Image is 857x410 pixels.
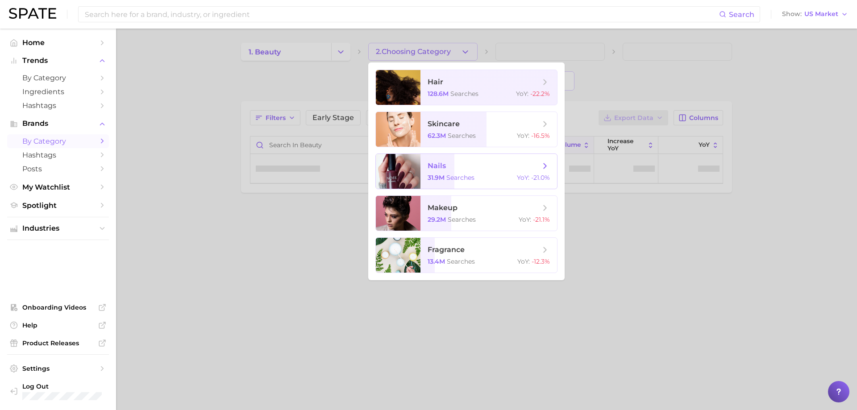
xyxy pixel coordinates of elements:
span: YoY : [516,90,528,98]
span: YoY : [519,215,531,224]
span: 31.9m [428,174,445,182]
a: Settings [7,362,109,375]
span: Spotlight [22,201,94,210]
span: by Category [22,137,94,145]
span: Product Releases [22,339,94,347]
a: Hashtags [7,99,109,112]
a: Hashtags [7,148,109,162]
a: Help [7,319,109,332]
span: searches [450,90,478,98]
span: 62.3m [428,132,446,140]
span: searches [446,174,474,182]
span: Posts [22,165,94,173]
span: Help [22,321,94,329]
span: -22.2% [530,90,550,98]
button: Trends [7,54,109,67]
span: 29.2m [428,215,446,224]
button: ShowUS Market [780,8,850,20]
a: Log out. Currently logged in with e-mail meng.zhang@wella.com. [7,380,109,403]
span: Show [782,12,802,17]
span: skincare [428,120,460,128]
span: YoY : [517,257,530,265]
span: hair [428,78,443,86]
span: -21.1% [533,215,550,224]
span: Hashtags [22,151,94,159]
a: by Category [7,134,109,148]
span: YoY : [517,132,529,140]
a: Spotlight [7,199,109,212]
a: Posts [7,162,109,176]
span: Search [729,10,754,19]
span: 13.4m [428,257,445,265]
span: Hashtags [22,101,94,110]
span: searches [448,132,476,140]
span: US Market [804,12,838,17]
span: by Category [22,74,94,82]
span: Trends [22,57,94,65]
span: -21.0% [531,174,550,182]
span: Industries [22,224,94,232]
span: My Watchlist [22,183,94,191]
span: -16.5% [531,132,550,140]
span: 128.6m [428,90,449,98]
button: Brands [7,117,109,130]
a: Product Releases [7,336,109,350]
span: Onboarding Videos [22,303,94,311]
ul: 2.Choosing Category [368,62,565,280]
span: nails [428,162,446,170]
span: makeup [428,203,458,212]
span: Ingredients [22,87,94,96]
input: Search here for a brand, industry, or ingredient [84,7,719,22]
span: fragrance [428,245,465,254]
a: Ingredients [7,85,109,99]
button: Industries [7,222,109,235]
span: Log Out [22,382,102,390]
span: Settings [22,364,94,373]
a: Onboarding Videos [7,301,109,314]
a: Home [7,36,109,50]
span: searches [448,215,476,224]
img: SPATE [9,8,56,19]
span: Home [22,38,94,47]
a: My Watchlist [7,180,109,194]
span: searches [447,257,475,265]
a: by Category [7,71,109,85]
span: -12.3% [532,257,550,265]
span: Brands [22,120,94,128]
span: YoY : [517,174,529,182]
